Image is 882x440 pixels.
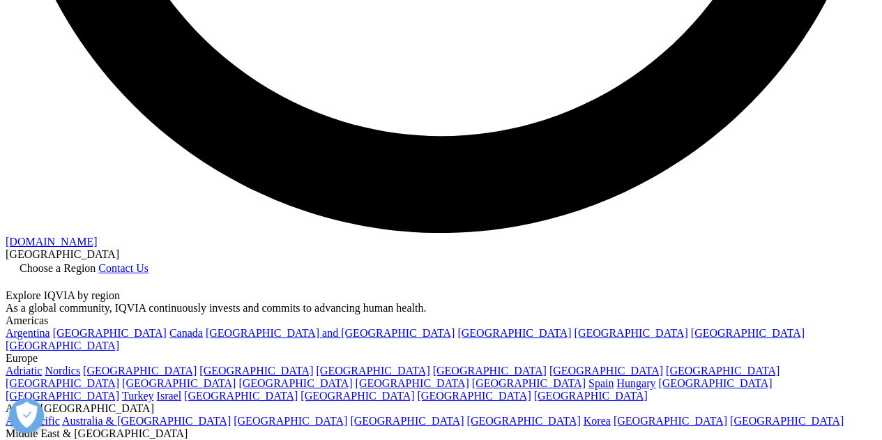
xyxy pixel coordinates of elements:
a: [GEOGRAPHIC_DATA] [184,390,298,402]
a: Argentina [6,327,50,339]
a: [GEOGRAPHIC_DATA] [83,365,197,377]
a: Canada [169,327,203,339]
div: Europe [6,352,876,365]
a: [GEOGRAPHIC_DATA] [316,365,429,377]
div: Explore IQVIA by region [6,289,876,302]
span: Choose a Region [20,262,96,274]
a: [GEOGRAPHIC_DATA] [691,327,805,339]
a: [GEOGRAPHIC_DATA] [658,377,772,389]
a: Asia Pacific [6,415,60,427]
a: [GEOGRAPHIC_DATA] [350,415,464,427]
a: [GEOGRAPHIC_DATA] [355,377,469,389]
a: [GEOGRAPHIC_DATA] [574,327,687,339]
a: Israel [157,390,182,402]
a: Nordics [45,365,80,377]
a: Korea [584,415,611,427]
a: Adriatic [6,365,42,377]
div: Asia & [GEOGRAPHIC_DATA] [6,402,876,415]
a: [GEOGRAPHIC_DATA] [6,340,119,351]
a: [GEOGRAPHIC_DATA] [472,377,586,389]
a: Australia & [GEOGRAPHIC_DATA] [62,415,231,427]
a: [GEOGRAPHIC_DATA] [457,327,571,339]
a: [GEOGRAPHIC_DATA] [238,377,352,389]
a: [GEOGRAPHIC_DATA] [199,365,313,377]
a: [GEOGRAPHIC_DATA] [549,365,663,377]
a: [GEOGRAPHIC_DATA] [6,377,119,389]
a: Hungary [616,377,655,389]
a: [GEOGRAPHIC_DATA] [730,415,844,427]
a: [GEOGRAPHIC_DATA] [122,377,236,389]
div: Middle East & [GEOGRAPHIC_DATA] [6,427,876,440]
a: Spain [588,377,614,389]
a: [GEOGRAPHIC_DATA] [417,390,531,402]
a: Turkey [122,390,154,402]
a: [GEOGRAPHIC_DATA] [433,365,547,377]
a: [DOMAIN_NAME] [6,236,98,248]
a: [GEOGRAPHIC_DATA] and [GEOGRAPHIC_DATA] [206,327,455,339]
a: [GEOGRAPHIC_DATA] [534,390,648,402]
div: [GEOGRAPHIC_DATA] [6,248,876,261]
a: [GEOGRAPHIC_DATA] [666,365,780,377]
a: [GEOGRAPHIC_DATA] [614,415,727,427]
a: [GEOGRAPHIC_DATA] [234,415,347,427]
a: Contact Us [98,262,149,274]
a: [GEOGRAPHIC_DATA] [301,390,414,402]
div: As a global community, IQVIA continuously invests and commits to advancing human health. [6,302,876,314]
a: [GEOGRAPHIC_DATA] [466,415,580,427]
a: [GEOGRAPHIC_DATA] [6,390,119,402]
button: Open Preferences [9,398,44,433]
div: Americas [6,314,876,327]
a: [GEOGRAPHIC_DATA] [53,327,167,339]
